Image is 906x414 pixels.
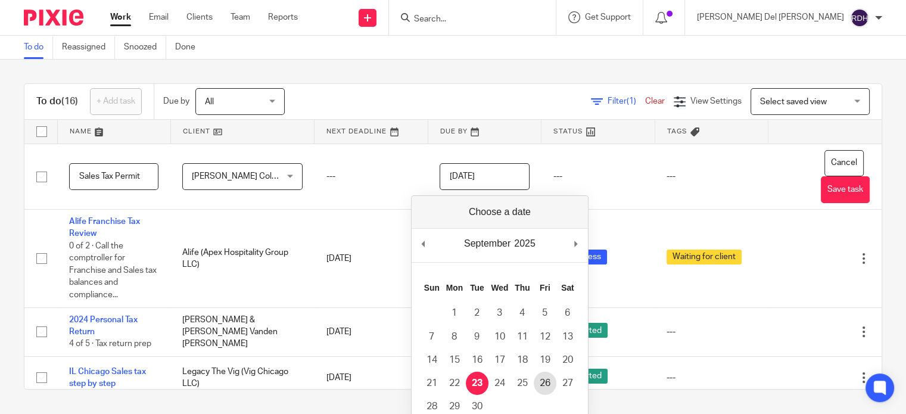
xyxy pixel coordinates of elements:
td: [DATE] [315,210,428,308]
abbr: Tuesday [470,283,484,292]
a: Clients [186,11,213,23]
a: Team [231,11,250,23]
span: (16) [61,97,78,106]
div: --- [667,372,756,384]
button: 22 [443,372,466,395]
span: (1) [627,97,636,105]
button: 7 [421,325,443,348]
abbr: Wednesday [491,283,508,292]
div: 2025 [512,235,537,253]
abbr: Sunday [424,283,440,292]
span: All [205,98,214,106]
input: Task name [69,163,158,190]
td: [DATE] [315,307,428,356]
img: Pixie [24,10,83,26]
button: 9 [466,325,488,348]
button: Next Month [570,235,582,253]
a: Done [175,36,204,59]
button: 13 [556,325,579,348]
span: Select saved view [760,98,827,106]
td: Alife (Apex Hospitality Group LLC) [170,210,314,308]
button: 14 [421,348,443,372]
button: 20 [556,348,579,372]
button: 25 [511,372,534,395]
a: + Add task [90,88,142,115]
td: --- [315,144,428,210]
span: Get Support [585,13,631,21]
button: 26 [534,372,556,395]
button: 4 [511,301,534,325]
a: To do [24,36,53,59]
p: [PERSON_NAME] Del [PERSON_NAME] [697,11,844,23]
span: 0 of 2 · Call the comptroller for Franchise and Sales tax balances and compliance... [69,242,157,299]
h1: To do [36,95,78,108]
td: Legacy The Vig (Vig Chicago LLC) [170,356,314,399]
button: 17 [488,348,511,372]
a: IL Chicago Sales tax step by step [69,368,146,388]
a: Reports [268,11,298,23]
button: Save task [821,176,870,203]
button: 3 [488,301,511,325]
td: --- [541,144,655,210]
abbr: Saturday [561,283,574,292]
p: Due by [163,95,189,107]
span: Tags [667,128,687,135]
button: 1 [443,301,466,325]
button: Cancel [824,150,864,177]
button: 16 [466,348,488,372]
a: Reassigned [62,36,115,59]
abbr: Thursday [515,283,530,292]
a: Clear [645,97,665,105]
button: 15 [443,348,466,372]
input: Search [413,14,520,25]
abbr: Friday [540,283,550,292]
button: 11 [511,325,534,348]
a: 2024 Personal Tax Return [69,316,138,336]
button: 18 [511,348,534,372]
button: 27 [556,372,579,395]
td: [PERSON_NAME] & [PERSON_NAME] Vanden [PERSON_NAME] [170,307,314,356]
button: 2 [466,301,488,325]
span: 4 of 5 · Tax return prep [69,340,151,348]
td: [DATE] [315,356,428,399]
span: Waiting for client [667,250,742,264]
td: --- [655,144,768,210]
a: Alife Franchise Tax Review [69,217,140,238]
button: 8 [443,325,466,348]
button: 10 [488,325,511,348]
span: [PERSON_NAME] Collective [192,172,297,180]
button: 5 [534,301,556,325]
button: Previous Month [418,235,429,253]
div: September [462,235,512,253]
abbr: Monday [446,283,463,292]
button: 19 [534,348,556,372]
a: Snoozed [124,36,166,59]
span: Filter [608,97,645,105]
span: View Settings [690,97,742,105]
a: Work [110,11,131,23]
button: 23 [466,372,488,395]
a: Email [149,11,169,23]
button: 12 [534,325,556,348]
button: 24 [488,372,511,395]
button: 21 [421,372,443,395]
div: --- [667,326,756,338]
button: 6 [556,301,579,325]
input: Use the arrow keys to pick a date [440,163,529,190]
img: svg%3E [850,8,869,27]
